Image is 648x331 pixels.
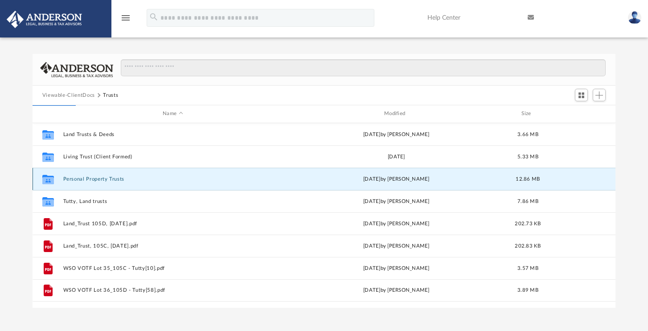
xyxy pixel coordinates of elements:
[593,89,606,101] button: Add
[63,199,283,204] button: Tutty, Land trusts
[63,176,283,182] button: Personal Property Trusts
[628,11,641,24] img: User Pic
[120,17,131,23] a: menu
[517,132,538,137] span: 3.66 MB
[287,286,506,294] div: by [PERSON_NAME]
[363,288,381,293] span: [DATE]
[363,243,381,248] span: [DATE]
[63,132,283,137] button: Land Trusts & Deeds
[121,59,606,76] input: Search files and folders
[63,243,283,249] button: Land_Trust, 105C, [DATE].pdf
[517,265,538,270] span: 3.57 MB
[33,123,616,308] div: grid
[286,110,506,118] div: Modified
[120,12,131,23] i: menu
[363,221,381,226] span: [DATE]
[63,287,283,293] button: WSO VOTF Lot 36_105D - Tutty[58].pdf
[550,110,612,118] div: id
[287,219,506,228] div: by [PERSON_NAME]
[517,199,538,203] span: 7.86 MB
[287,153,506,161] div: [DATE]
[287,242,506,250] div: by [PERSON_NAME]
[575,89,588,101] button: Switch to Grid View
[510,110,545,118] div: Size
[63,154,283,160] button: Living Trust (Client Formed)
[363,199,381,203] span: [DATE]
[287,130,506,138] div: [DATE] by [PERSON_NAME]
[103,91,118,99] button: Trusts
[515,221,541,226] span: 202.73 KB
[42,91,95,99] button: Viewable-ClientDocs
[62,110,282,118] div: Name
[287,175,506,183] div: [DATE] by [PERSON_NAME]
[63,265,283,271] button: WSO VOTF Lot 35_105C - Tutty[10].pdf
[516,176,540,181] span: 12.86 MB
[287,264,506,272] div: by [PERSON_NAME]
[517,154,538,159] span: 5.33 MB
[149,12,159,22] i: search
[63,221,283,227] button: Land_Trust 105D, [DATE].pdf
[515,243,541,248] span: 202.83 KB
[287,197,506,205] div: by [PERSON_NAME]
[363,265,381,270] span: [DATE]
[36,110,58,118] div: id
[517,288,538,293] span: 3.89 MB
[4,11,85,28] img: Anderson Advisors Platinum Portal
